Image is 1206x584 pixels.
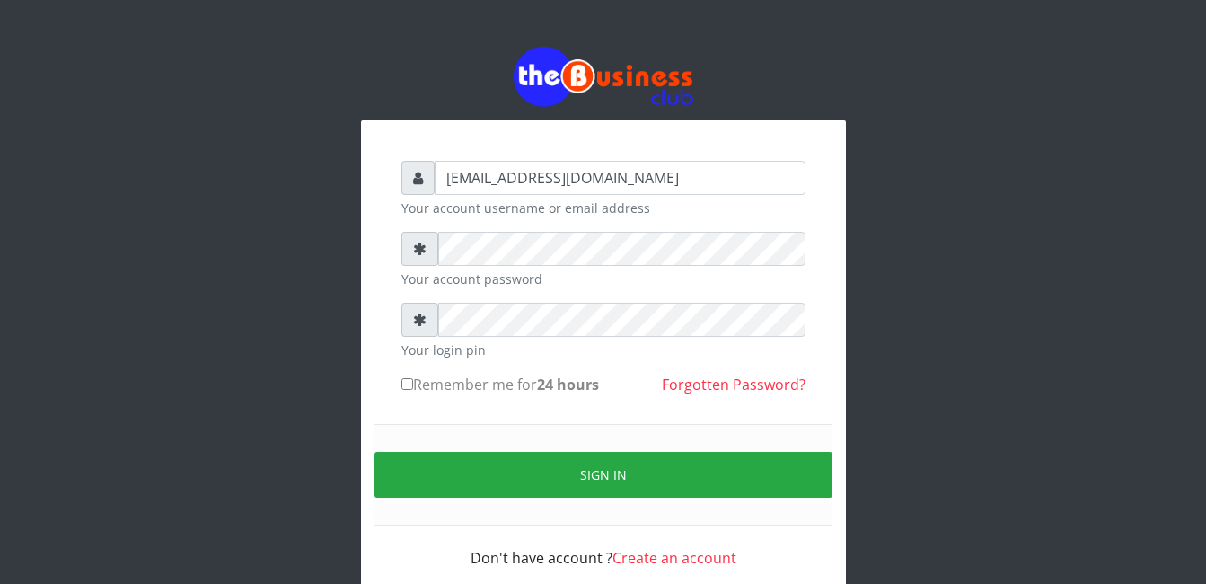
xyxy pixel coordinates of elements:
a: Forgotten Password? [662,375,805,394]
a: Create an account [612,548,736,568]
small: Your login pin [401,341,805,359]
input: Username or email address [435,161,805,195]
small: Your account password [401,270,805,288]
button: Sign in [374,452,832,498]
input: Remember me for24 hours [401,378,413,390]
small: Your account username or email address [401,199,805,217]
b: 24 hours [537,375,599,394]
div: Don't have account ? [401,526,805,569]
label: Remember me for [401,374,599,395]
